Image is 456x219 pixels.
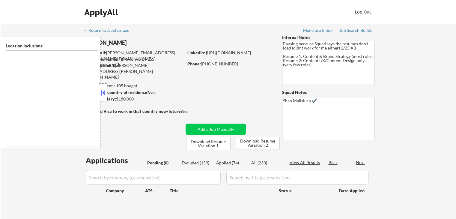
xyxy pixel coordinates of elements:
[282,89,374,95] div: Squad Notes
[84,62,183,80] div: [PERSON_NAME][EMAIL_ADDRESS][PERSON_NAME][DOMAIN_NAME]
[216,160,246,166] div: Applied (74)
[84,83,183,89] div: 74 sent / 105 bought
[279,185,330,196] div: Status
[251,160,281,166] div: All (233)
[303,28,333,34] a: Mailslurp Inbox
[84,90,150,95] strong: Can work in country of residence?:
[145,188,170,194] div: ATS
[187,50,205,55] strong: LinkedIn:
[86,170,221,184] input: Search by company (case sensitive)
[187,61,201,66] strong: Phone:
[170,188,273,194] div: Title
[236,137,280,149] button: Download Resume Variation 2
[226,170,369,184] input: Search by title (case sensitive)
[83,28,135,32] div: ← Return to /applysquad
[329,160,338,166] div: Back
[84,39,207,46] div: [PERSON_NAME]
[106,188,145,194] div: Company
[84,96,183,102] div: $180,000
[84,50,183,61] div: [PERSON_NAME][EMAIL_ADDRESS][PERSON_NAME][DOMAIN_NAME]
[147,160,177,166] div: Pending (0)
[84,109,184,114] strong: Will need Visa to work in that country now/future?:
[187,61,272,67] div: [PHONE_NUMBER]
[282,34,374,40] div: Internal Notes
[339,28,374,32] div: Job Search Builder
[290,160,322,166] div: View All Results
[186,124,246,135] button: Add a Job Manually
[182,160,212,166] div: Excluded (159)
[83,28,135,34] a: ← Return to /applysquad
[6,43,98,49] div: Location Inclusions:
[86,157,145,164] div: Applications
[84,7,120,17] div: ApplyAll
[84,56,183,68] div: [EMAIL_ADDRESS][DOMAIN_NAME]
[186,137,231,150] button: Download Resume Variation 1
[84,89,182,95] div: yes
[351,6,375,18] button: Log Out
[339,188,365,194] div: Date Applied
[183,108,200,114] div: no
[356,160,365,166] div: Next
[303,28,333,32] div: Mailslurp Inbox
[206,50,251,55] a: [URL][DOMAIN_NAME]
